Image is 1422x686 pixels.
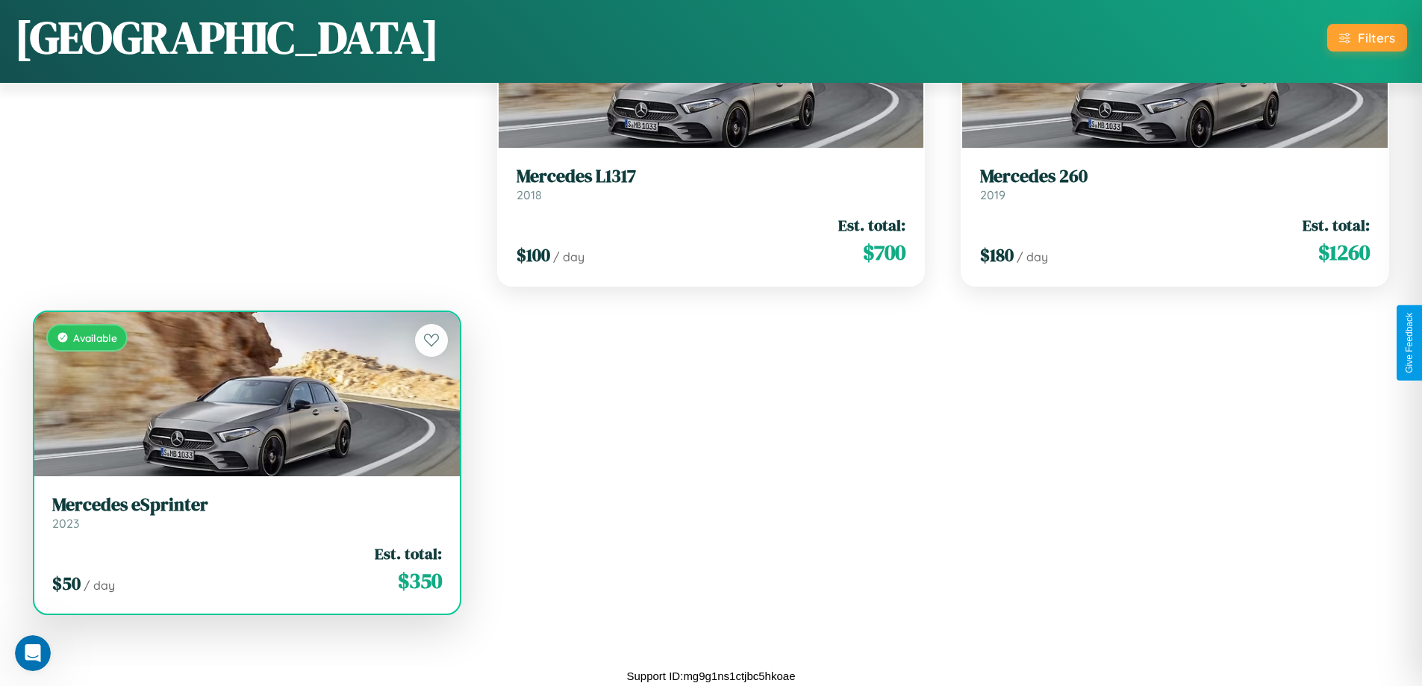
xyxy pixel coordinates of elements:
a: Mercedes L13172018 [517,166,906,202]
span: 2023 [52,516,79,531]
span: / day [553,249,584,264]
span: / day [1017,249,1048,264]
span: Est. total: [1303,214,1370,236]
span: / day [84,578,115,593]
span: $ 50 [52,571,81,596]
span: Est. total: [838,214,905,236]
span: $ 350 [398,566,442,596]
span: Est. total: [375,543,442,564]
span: $ 180 [980,243,1014,267]
span: Available [73,331,117,344]
a: Mercedes eSprinter2023 [52,494,442,531]
h3: Mercedes eSprinter [52,494,442,516]
h3: Mercedes 260 [980,166,1370,187]
span: 2019 [980,187,1005,202]
span: $ 100 [517,243,550,267]
h1: [GEOGRAPHIC_DATA] [15,7,439,68]
span: 2018 [517,187,542,202]
h3: Mercedes L1317 [517,166,906,187]
div: Give Feedback [1404,313,1415,373]
button: Filters [1327,24,1407,52]
span: $ 1260 [1318,237,1370,267]
a: Mercedes 2602019 [980,166,1370,202]
span: $ 700 [863,237,905,267]
p: Support ID: mg9g1ns1ctjbc5hkoae [627,666,796,686]
div: Filters [1358,30,1395,46]
iframe: Intercom live chat [15,635,51,671]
